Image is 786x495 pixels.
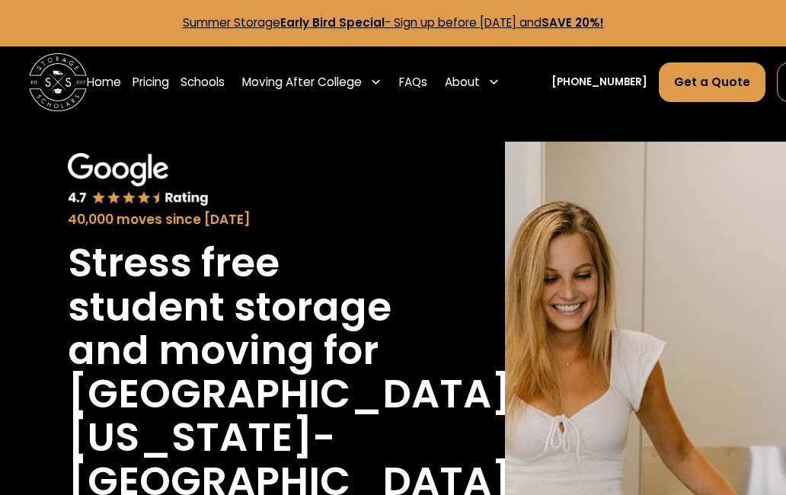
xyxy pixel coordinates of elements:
[280,14,385,30] strong: Early Bird Special
[242,74,362,91] div: Moving After College
[133,62,169,102] a: Pricing
[439,62,506,102] div: About
[29,53,87,111] a: home
[551,75,647,90] a: [PHONE_NUMBER]
[399,62,427,102] a: FAQs
[183,14,604,30] a: Summer StorageEarly Bird Special- Sign up before [DATE] andSAVE 20%!
[181,62,225,102] a: Schools
[542,14,604,30] strong: SAVE 20%!
[68,210,415,230] div: 40,000 moves since [DATE]
[87,62,121,102] a: Home
[29,53,87,111] img: Storage Scholars main logo
[236,62,388,102] div: Moving After College
[445,74,480,91] div: About
[68,153,209,207] img: Google 4.7 star rating
[659,62,765,101] a: Get a Quote
[68,241,415,372] h1: Stress free student storage and moving for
